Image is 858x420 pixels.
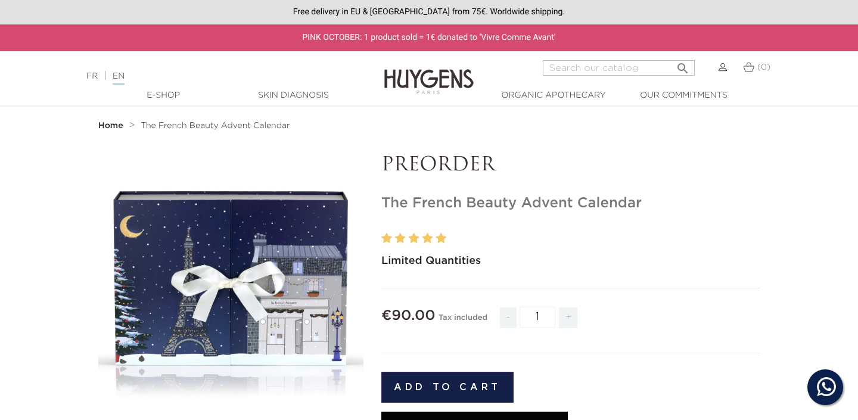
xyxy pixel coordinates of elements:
[381,230,392,247] label: 1
[381,195,760,212] h1: The French Beauty Advent Calendar
[543,60,695,76] input: Search
[422,230,433,247] label: 4
[494,89,613,102] a: Organic Apothecary
[86,72,98,80] a: FR
[141,122,290,130] span: The French Beauty Advent Calendar
[80,69,349,83] div: |
[409,230,419,247] label: 3
[500,307,517,328] span: -
[624,89,743,102] a: Our commitments
[98,122,123,130] strong: Home
[381,154,760,177] p: PREORDER
[395,230,406,247] label: 2
[672,57,694,73] button: 
[234,89,353,102] a: Skin Diagnosis
[98,121,126,130] a: Home
[757,63,770,71] span: (0)
[381,372,514,403] button: Add to cart
[104,89,223,102] a: E-Shop
[381,256,481,266] strong: Limited Quantities
[676,58,690,72] i: 
[439,305,487,337] div: Tax included
[559,307,578,328] span: +
[384,50,474,96] img: Huygens
[113,72,125,85] a: EN
[436,230,446,247] label: 5
[141,121,290,130] a: The French Beauty Advent Calendar
[520,307,555,328] input: Quantity
[381,309,436,323] span: €90.00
